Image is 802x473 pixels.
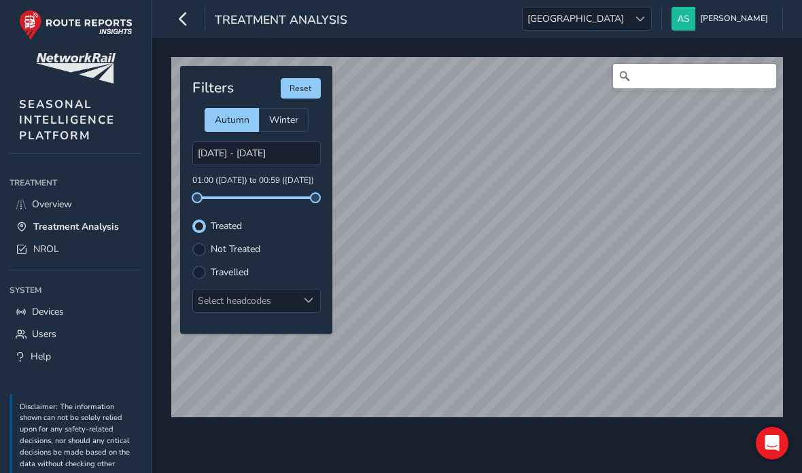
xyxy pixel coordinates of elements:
img: diamond-layout [672,7,695,31]
label: Treated [211,222,242,231]
span: NROL [33,243,59,256]
img: customer logo [36,53,116,84]
span: Treatment Analysis [215,12,347,31]
span: Users [32,328,56,340]
div: Autumn [205,108,259,132]
span: Devices [32,305,64,318]
div: System [10,280,142,300]
span: [GEOGRAPHIC_DATA] [523,7,629,30]
a: Help [10,345,142,368]
button: [PERSON_NAME] [672,7,773,31]
img: rr logo [19,10,133,40]
span: [PERSON_NAME] [700,7,768,31]
label: Not Treated [211,245,260,254]
span: Overview [32,198,72,211]
a: Overview [10,193,142,215]
button: Reset [281,78,321,99]
a: Treatment Analysis [10,215,142,238]
span: Help [31,350,51,363]
div: Treatment [10,173,142,193]
label: Travelled [211,268,249,277]
a: NROL [10,238,142,260]
div: Open Intercom Messenger [756,427,788,459]
a: Users [10,323,142,345]
div: Winter [259,108,309,132]
h4: Filters [192,80,234,97]
div: Select headcodes [193,290,298,312]
span: Treatment Analysis [33,220,119,233]
span: Winter [269,113,298,126]
span: Autumn [215,113,249,126]
p: 01:00 ([DATE]) to 00:59 ([DATE]) [192,175,321,187]
span: SEASONAL INTELLIGENCE PLATFORM [19,97,115,143]
canvas: Map [171,57,783,472]
input: Search [613,64,776,88]
a: Devices [10,300,142,323]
